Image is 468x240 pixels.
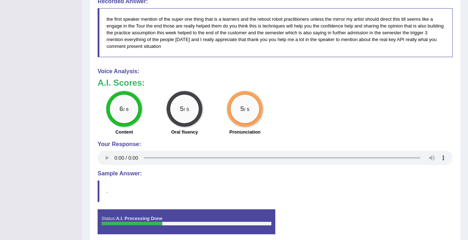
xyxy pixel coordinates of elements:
small: / 5 [244,107,250,112]
label: Pronunciation [229,129,260,135]
b: A.I. Scores: [98,78,145,87]
big: 5 [180,105,184,113]
small: / 5 [184,107,189,112]
h4: Your Response: [98,141,453,147]
h4: Voice Analysis: [98,68,453,75]
div: Status: [98,209,275,234]
big: 5 [240,105,244,113]
big: 6 [119,105,123,113]
label: Oral fluency [171,129,198,135]
strong: A.I. Processing Done [116,216,162,221]
h4: Sample Answer: [98,170,453,177]
blockquote: . [98,180,453,202]
label: Content [115,129,133,135]
blockquote: the first speaker mention of the super one thing that is a learners and the reboot robot practiti... [98,8,453,57]
small: / 6 [123,107,129,112]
